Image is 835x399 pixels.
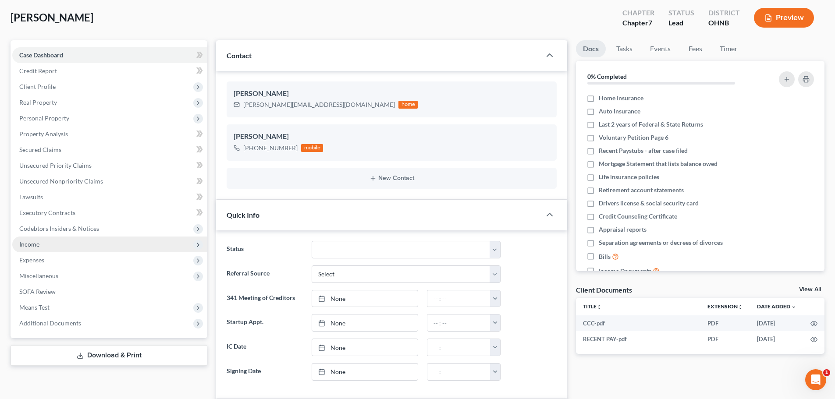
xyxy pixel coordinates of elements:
[19,225,99,232] span: Codebtors Insiders & Notices
[227,51,252,60] span: Contact
[19,177,103,185] span: Unsecured Nonpriority Claims
[12,47,207,63] a: Case Dashboard
[583,303,602,310] a: Titleunfold_more
[234,131,550,142] div: [PERSON_NAME]
[222,290,307,307] label: 341 Meeting of Creditors
[599,225,647,234] span: Appraisal reports
[576,285,632,294] div: Client Documents
[750,331,803,347] td: [DATE]
[576,331,700,347] td: RECENT PAY-pdf
[243,144,298,152] div: [PHONE_NUMBER]
[12,158,207,173] a: Unsecured Priority Claims
[222,265,307,283] label: Referral Source
[668,18,694,28] div: Lead
[19,272,58,279] span: Miscellaneous
[599,94,643,102] span: Home Insurance
[12,284,207,300] a: SOFA Review
[398,101,418,109] div: home
[11,11,93,24] span: [PERSON_NAME]
[12,205,207,221] a: Executory Contracts
[19,114,69,122] span: Personal Property
[222,241,307,258] label: Status
[622,18,654,28] div: Chapter
[19,130,68,138] span: Property Analysis
[681,40,709,57] a: Fees
[738,304,743,310] i: unfold_more
[427,339,490,356] input: -- : --
[19,83,56,90] span: Client Profile
[599,159,718,168] span: Mortgage Statement that lists balance owed
[312,364,418,380] a: None
[708,18,740,28] div: OHNB
[19,51,63,59] span: Case Dashboard
[599,146,688,155] span: Recent Paystubs - after case filed
[19,67,57,74] span: Credit Report
[599,133,668,142] span: Voluntary Petition Page 6
[750,315,803,331] td: [DATE]
[427,290,490,307] input: -- : --
[576,40,606,57] a: Docs
[12,142,207,158] a: Secured Claims
[19,99,57,106] span: Real Property
[227,211,259,219] span: Quick Info
[312,314,418,331] a: None
[713,40,744,57] a: Timer
[700,315,750,331] td: PDF
[791,304,796,310] i: expand_more
[599,252,611,261] span: Bills
[19,288,56,295] span: SOFA Review
[19,256,44,264] span: Expenses
[12,173,207,189] a: Unsecured Nonpriority Claims
[19,162,92,169] span: Unsecured Priority Claims
[427,364,490,380] input: -- : --
[222,314,307,332] label: Startup Appt.
[823,369,830,376] span: 1
[427,314,490,331] input: -- : --
[599,212,677,221] span: Credit Counseling Certificate
[19,193,43,201] span: Lawsuits
[19,319,81,327] span: Additional Documents
[312,290,418,307] a: None
[312,339,418,356] a: None
[19,304,50,311] span: Means Test
[587,73,627,80] strong: 0% Completed
[599,199,699,208] span: Drivers license & social security card
[19,240,39,248] span: Income
[622,8,654,18] div: Chapter
[599,107,640,116] span: Auto Insurance
[599,120,703,129] span: Last 2 years of Federal & State Returns
[599,173,659,181] span: Life insurance policies
[597,304,602,310] i: unfold_more
[19,209,75,216] span: Executory Contracts
[707,303,743,310] a: Extensionunfold_more
[12,63,207,79] a: Credit Report
[243,100,395,109] div: [PERSON_NAME][EMAIL_ADDRESS][DOMAIN_NAME]
[700,331,750,347] td: PDF
[222,363,307,381] label: Signing Date
[799,286,821,293] a: View All
[708,8,740,18] div: District
[234,175,550,182] button: New Contact
[19,146,61,153] span: Secured Claims
[805,369,826,390] iframe: Intercom live chat
[648,18,652,27] span: 7
[222,339,307,356] label: IC Date
[301,144,323,152] div: mobile
[668,8,694,18] div: Status
[599,186,684,194] span: Retirement account statements
[234,88,550,99] div: [PERSON_NAME]
[11,345,207,366] a: Download & Print
[12,126,207,142] a: Property Analysis
[757,303,796,310] a: Date Added expand_more
[609,40,640,57] a: Tasks
[576,315,700,331] td: CCC-pdf
[12,189,207,205] a: Lawsuits
[754,8,814,28] button: Preview
[599,267,651,275] span: Income Documents
[643,40,678,57] a: Events
[599,238,723,247] span: Separation agreements or decrees of divorces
